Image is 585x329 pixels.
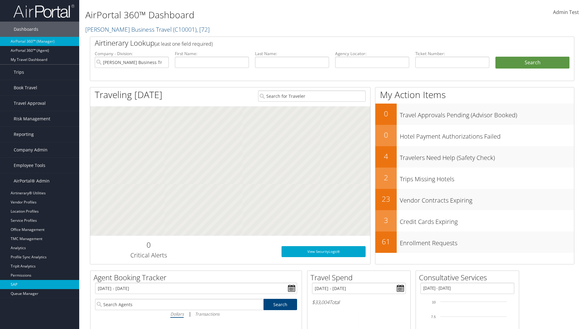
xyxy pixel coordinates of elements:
h3: Critical Alerts [95,251,202,260]
h2: 61 [375,236,397,247]
span: Risk Management [14,111,50,126]
h2: 2 [375,172,397,183]
span: (at least one field required) [154,41,213,47]
span: Employee Tools [14,158,45,173]
a: 2Trips Missing Hotels [375,168,574,189]
i: Dollars [170,311,184,317]
a: Admin Test [553,3,579,22]
h1: Traveling [DATE] [95,88,162,101]
label: First Name: [175,51,249,57]
span: Dashboards [14,22,38,37]
h3: Travelers Need Help (Safety Check) [400,150,574,162]
label: Company - Division: [95,51,169,57]
span: Book Travel [14,80,37,95]
input: Search Agents [95,299,263,310]
a: 23Vendor Contracts Expiring [375,189,574,210]
h3: Hotel Payment Authorizations Failed [400,129,574,141]
span: Trips [14,65,24,80]
i: Transactions [195,311,219,317]
h2: 0 [375,130,397,140]
h2: 0 [95,240,202,250]
h6: Total [312,299,406,306]
a: 4Travelers Need Help (Safety Check) [375,146,574,168]
h3: Trips Missing Hotels [400,172,574,183]
label: Last Name: [255,51,329,57]
label: Ticket Number: [415,51,489,57]
h3: Credit Cards Expiring [400,214,574,226]
h1: AirPortal 360™ Dashboard [85,9,414,21]
a: View SecurityLogic® [282,246,366,257]
h2: Airtinerary Lookup [95,38,529,48]
span: AirPortal® Admin [14,173,50,189]
a: 3Credit Cards Expiring [375,210,574,232]
a: 61Enrollment Requests [375,232,574,253]
span: Travel Approval [14,96,46,111]
h3: Enrollment Requests [400,236,574,247]
h2: Travel Spend [310,272,410,283]
tspan: 10 [432,300,436,304]
tspan: 7.5 [431,315,436,319]
h3: Vendor Contracts Expiring [400,193,574,205]
img: airportal-logo.png [13,4,74,18]
input: Search for Traveler [258,90,366,102]
h1: My Action Items [375,88,574,101]
span: Admin Test [553,9,579,16]
a: [PERSON_NAME] Business Travel [85,25,210,34]
div: | [95,310,297,318]
h2: Agent Booking Tracker [94,272,302,283]
h2: 4 [375,151,397,161]
h2: 23 [375,194,397,204]
h3: Travel Approvals Pending (Advisor Booked) [400,108,574,119]
h2: Consultative Services [419,272,519,283]
button: Search [495,57,569,69]
span: , [ 72 ] [197,25,210,34]
span: $33,004 [312,299,329,306]
span: Reporting [14,127,34,142]
span: Company Admin [14,142,48,157]
h2: 3 [375,215,397,225]
h2: 0 [375,108,397,119]
a: Search [264,299,297,310]
span: ( C10001 ) [173,25,197,34]
a: 0Travel Approvals Pending (Advisor Booked) [375,104,574,125]
label: Agency Locator: [335,51,409,57]
a: 0Hotel Payment Authorizations Failed [375,125,574,146]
